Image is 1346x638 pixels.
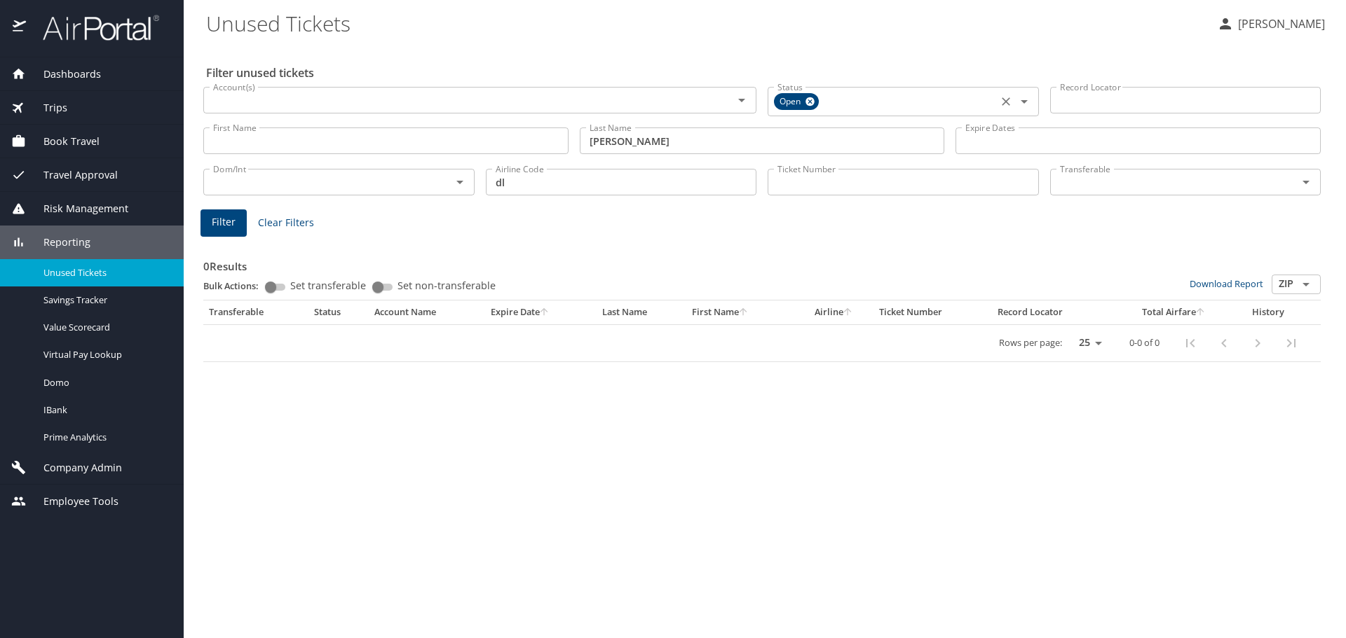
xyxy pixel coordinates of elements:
div: Transferable [209,306,303,319]
span: Unused Tickets [43,266,167,279]
img: icon-airportal.png [13,14,27,41]
button: Clear Filters [252,210,320,236]
button: sort [843,308,853,317]
span: IBank [43,403,167,417]
button: Open [1296,172,1316,192]
button: Filter [200,209,247,237]
span: Travel Approval [26,167,118,183]
th: Ticket Number [873,300,992,324]
span: Value Scorecard [43,321,167,334]
h3: 0 Results [203,250,1321,275]
span: Trips [26,100,67,116]
span: Set transferable [290,281,366,291]
h1: Unused Tickets [206,1,1206,45]
span: Savings Tracker [43,293,167,307]
span: Employee Tools [26,494,118,509]
a: Download Report [1190,277,1263,290]
button: sort [1196,308,1206,317]
span: Reporting [26,235,90,250]
h2: Filter unused tickets [206,62,1324,84]
button: sort [540,308,550,317]
span: Filter [212,214,236,231]
button: Open [1014,92,1034,111]
th: Account Name [369,300,485,324]
p: 0-0 of 0 [1129,338,1160,347]
span: Prime Analytics [43,431,167,444]
th: Status [308,300,369,324]
button: Open [450,172,470,192]
span: Clear Filters [258,214,314,232]
th: Total Airfare [1114,300,1234,324]
span: Dashboards [26,67,101,82]
th: Airline [794,300,873,324]
span: Company Admin [26,460,122,476]
span: Set non-transferable [397,281,496,291]
button: [PERSON_NAME] [1211,11,1331,36]
p: [PERSON_NAME] [1234,15,1325,32]
select: rows per page [1068,333,1107,354]
span: Domo [43,376,167,389]
p: Bulk Actions: [203,279,270,292]
table: custom pagination table [203,300,1321,362]
th: Expire Date [485,300,597,324]
img: airportal-logo.png [27,14,159,41]
button: sort [739,308,749,317]
button: Clear [996,92,1016,111]
div: Open [774,93,819,110]
span: Virtual Pay Lookup [43,348,167,361]
button: Open [732,90,752,110]
th: Last Name [597,300,686,324]
span: Risk Management [26,201,128,216]
th: First Name [686,300,795,324]
th: Record Locator [992,300,1114,324]
span: Book Travel [26,134,100,149]
p: Rows per page: [999,338,1062,347]
span: Open [774,95,809,109]
th: History [1234,300,1303,324]
button: Open [1296,275,1316,294]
